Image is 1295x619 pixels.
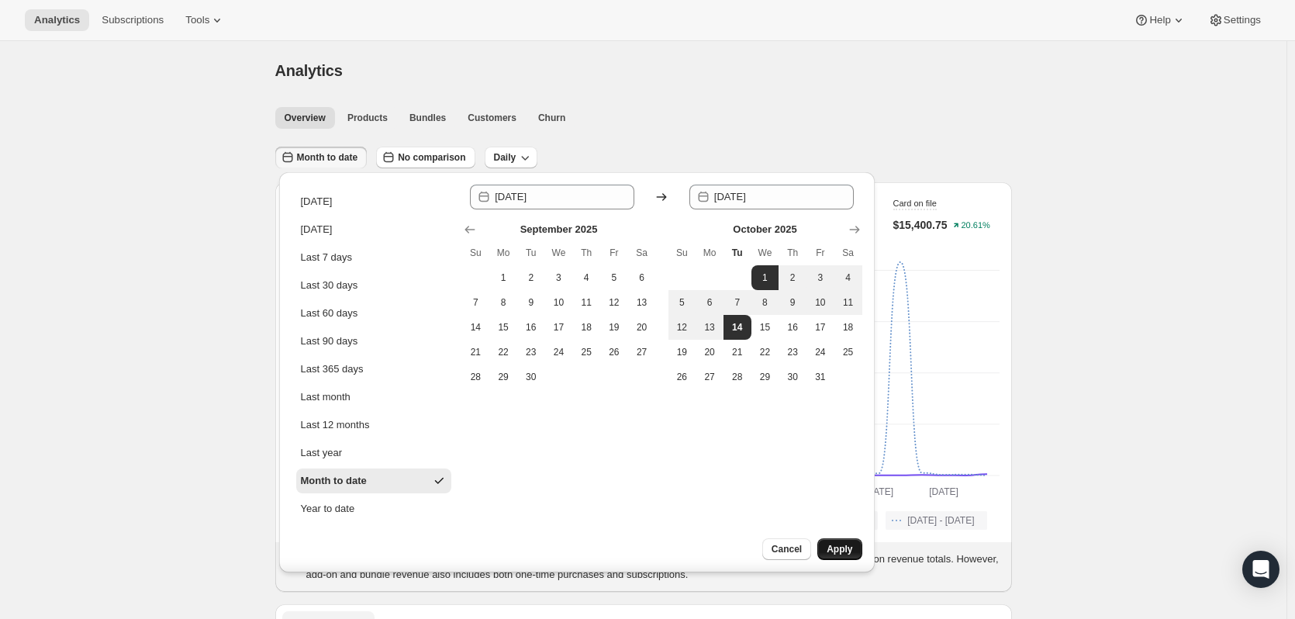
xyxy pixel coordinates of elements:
button: Saturday September 27 2025 [628,340,656,365]
div: Month to date [301,473,367,489]
div: Last 30 days [301,278,358,293]
span: Subscriptions [102,14,164,26]
span: Tu [730,247,745,259]
button: Thursday October 30 2025 [779,365,806,389]
span: We [551,247,567,259]
span: Tu [523,247,539,259]
th: Wednesday [545,240,573,265]
span: No comparison [398,151,465,164]
span: Help [1149,14,1170,26]
span: 8 [758,296,773,309]
span: 29 [496,371,511,383]
button: Friday October 31 2025 [806,365,834,389]
button: Sunday September 21 2025 [462,340,490,365]
button: Tuesday September 30 2025 [517,365,545,389]
span: 22 [496,346,511,358]
button: Thursday October 16 2025 [779,315,806,340]
span: We [758,247,773,259]
th: Thursday [779,240,806,265]
span: 10 [551,296,567,309]
span: 12 [675,321,690,334]
button: Wednesday October 29 2025 [751,365,779,389]
button: [DATE] [296,189,451,214]
span: [DATE] - [DATE] [907,514,974,527]
span: 11 [578,296,594,309]
button: Friday October 17 2025 [806,315,834,340]
button: Tuesday September 9 2025 [517,290,545,315]
span: Tools [185,14,209,26]
span: 16 [523,321,539,334]
span: 11 [841,296,856,309]
th: Tuesday [517,240,545,265]
button: Sunday October 5 2025 [668,290,696,315]
span: Bundles [409,112,446,124]
button: Thursday September 18 2025 [572,315,600,340]
span: 9 [523,296,539,309]
button: End of range Today Tuesday October 14 2025 [723,315,751,340]
div: Last 7 days [301,250,353,265]
button: Saturday October 25 2025 [834,340,862,365]
span: Settings [1224,14,1261,26]
span: Mo [702,247,717,259]
button: Wednesday September 10 2025 [545,290,573,315]
span: 18 [841,321,856,334]
span: 16 [785,321,800,334]
span: 26 [675,371,690,383]
span: 27 [702,371,717,383]
span: 1 [496,271,511,284]
span: Th [578,247,594,259]
div: Open Intercom Messenger [1242,551,1279,588]
button: Help [1124,9,1195,31]
span: 1 [758,271,773,284]
button: [DATE] - [DATE] [886,511,986,530]
button: Wednesday September 17 2025 [545,315,573,340]
button: Last year [296,441,451,465]
span: 21 [730,346,745,358]
span: 4 [578,271,594,284]
span: Th [785,247,800,259]
button: Last 60 days [296,301,451,326]
button: Saturday September 6 2025 [628,265,656,290]
span: 28 [468,371,484,383]
div: Last 90 days [301,334,358,349]
button: Sunday September 7 2025 [462,290,490,315]
span: 8 [496,296,511,309]
span: 20 [702,346,717,358]
button: Monday October 6 2025 [696,290,723,315]
button: Saturday October 11 2025 [834,290,862,315]
div: [DATE] [301,222,333,237]
div: Last 365 days [301,361,364,377]
span: 31 [813,371,828,383]
span: 5 [606,271,622,284]
button: Last 365 days [296,357,451,382]
button: Last 90 days [296,329,451,354]
button: Monday September 29 2025 [489,365,517,389]
button: Daily [485,147,538,168]
div: Last year [301,445,342,461]
span: 21 [468,346,484,358]
th: Sunday [462,240,490,265]
text: [DATE] [864,486,893,497]
button: Friday September 12 2025 [600,290,628,315]
span: Overview [285,112,326,124]
button: Monday September 8 2025 [489,290,517,315]
th: Monday [489,240,517,265]
button: Wednesday September 24 2025 [545,340,573,365]
th: Sunday [668,240,696,265]
button: Wednesday October 15 2025 [751,315,779,340]
button: Tuesday October 21 2025 [723,340,751,365]
button: Monday October 13 2025 [696,315,723,340]
span: 15 [758,321,773,334]
button: Thursday September 11 2025 [572,290,600,315]
span: Customers [468,112,516,124]
button: Start of range Wednesday October 1 2025 [751,265,779,290]
button: Sunday October 12 2025 [668,315,696,340]
div: Last 12 months [301,417,370,433]
span: 25 [841,346,856,358]
span: 3 [813,271,828,284]
button: Tuesday October 7 2025 [723,290,751,315]
span: 6 [634,271,650,284]
button: Settings [1199,9,1270,31]
span: Fr [813,247,828,259]
button: Monday October 27 2025 [696,365,723,389]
